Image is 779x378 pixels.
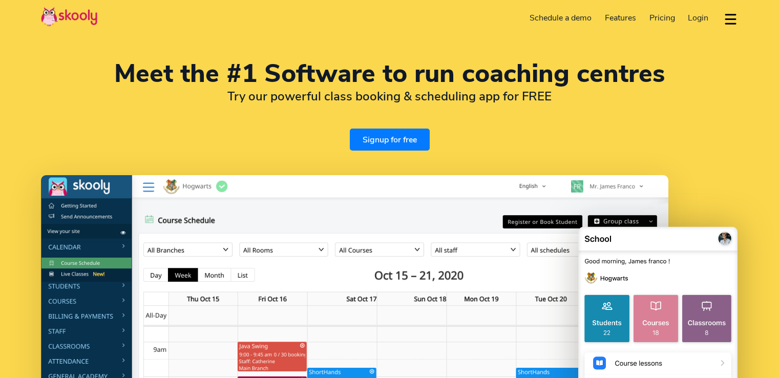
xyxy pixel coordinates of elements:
[350,129,430,151] a: Signup for free
[41,61,738,86] h1: Meet the #1 Software to run coaching centres
[723,7,738,31] button: dropdown menu
[598,10,643,26] a: Features
[41,89,738,104] h2: Try our powerful class booking & scheduling app for FREE
[523,10,599,26] a: Schedule a demo
[643,10,682,26] a: Pricing
[41,7,97,27] img: Skooly
[649,12,675,24] span: Pricing
[681,10,715,26] a: Login
[688,12,708,24] span: Login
